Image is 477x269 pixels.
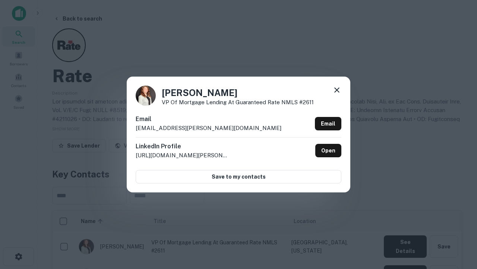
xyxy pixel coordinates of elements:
p: VP of Mortgage lending at Guaranteed Rate NMLS #2611 [162,99,314,105]
h6: Email [136,115,281,124]
h6: LinkedIn Profile [136,142,229,151]
iframe: Chat Widget [440,209,477,245]
a: Email [315,117,341,130]
h4: [PERSON_NAME] [162,86,314,99]
button: Save to my contacts [136,170,341,183]
p: [URL][DOMAIN_NAME][PERSON_NAME] [136,151,229,160]
img: 1655316971743 [136,86,156,106]
p: [EMAIL_ADDRESS][PERSON_NAME][DOMAIN_NAME] [136,124,281,133]
a: Open [315,144,341,157]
